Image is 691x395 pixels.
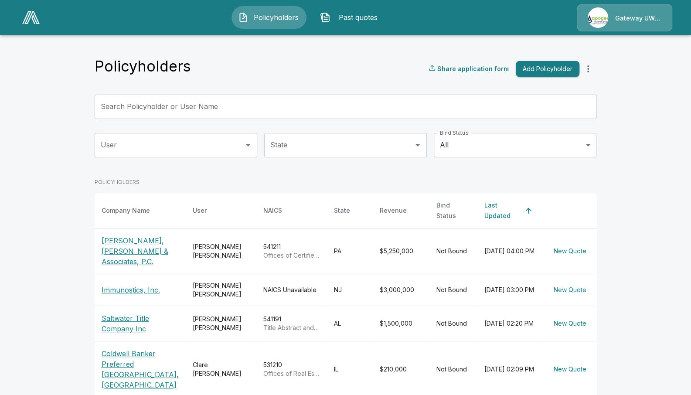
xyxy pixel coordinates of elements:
button: more [579,60,597,78]
img: Policyholders Icon [238,12,248,23]
div: 531210 [263,361,320,378]
div: Company Name [102,205,150,216]
td: [DATE] 04:00 PM [477,228,543,274]
img: AA Logo [22,11,40,24]
div: User [193,205,207,216]
button: New Quote [550,361,590,378]
div: NAICS [263,205,282,216]
p: Saltwater Title Company Inc [102,313,179,334]
button: Past quotes IconPast quotes [313,6,388,29]
button: Open [242,139,254,151]
button: New Quote [550,282,590,298]
p: Coldwell Banker Preferred [GEOGRAPHIC_DATA], [GEOGRAPHIC_DATA] [102,348,179,390]
td: Not Bound [429,306,477,341]
td: NJ [327,274,373,306]
h4: Policyholders [95,57,191,75]
p: Title Abstract and Settlement Offices [263,323,320,332]
div: 541211 [263,242,320,260]
button: Add Policyholder [516,61,579,77]
img: Past quotes Icon [320,12,330,23]
td: $3,000,000 [373,274,429,306]
td: PA [327,228,373,274]
a: Add Policyholder [512,61,579,77]
div: [PERSON_NAME] [PERSON_NAME] [193,281,249,299]
button: Open [412,139,424,151]
td: $1,500,000 [373,306,429,341]
td: $5,250,000 [373,228,429,274]
div: State [334,205,350,216]
div: Last Updated [484,200,521,221]
td: Not Bound [429,228,477,274]
span: Past quotes [334,12,382,23]
p: Immunostics, Inc. [102,285,179,295]
p: Offices of Real Estate Agents and Brokers [263,369,320,378]
td: NAICS Unavailable [256,274,327,306]
td: AL [327,306,373,341]
div: [PERSON_NAME] [PERSON_NAME] [193,242,249,260]
td: [DATE] 03:00 PM [477,274,543,306]
th: Bind Status [429,193,477,228]
p: Share application form [437,64,509,73]
p: Offices of Certified Public Accountants [263,251,320,260]
div: Clare [PERSON_NAME] [193,361,249,378]
td: Not Bound [429,274,477,306]
p: POLICYHOLDERS [95,178,597,186]
p: [PERSON_NAME], [PERSON_NAME] & Associates, P.C. [102,235,179,267]
div: [PERSON_NAME] [PERSON_NAME] [193,315,249,332]
button: New Quote [550,243,590,259]
div: All [434,133,596,157]
div: Revenue [380,205,407,216]
div: 541191 [263,315,320,332]
span: Policyholders [252,12,300,23]
button: New Quote [550,316,590,332]
button: Policyholders IconPolicyholders [231,6,306,29]
td: [DATE] 02:20 PM [477,306,543,341]
label: Bind Status [440,129,468,136]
